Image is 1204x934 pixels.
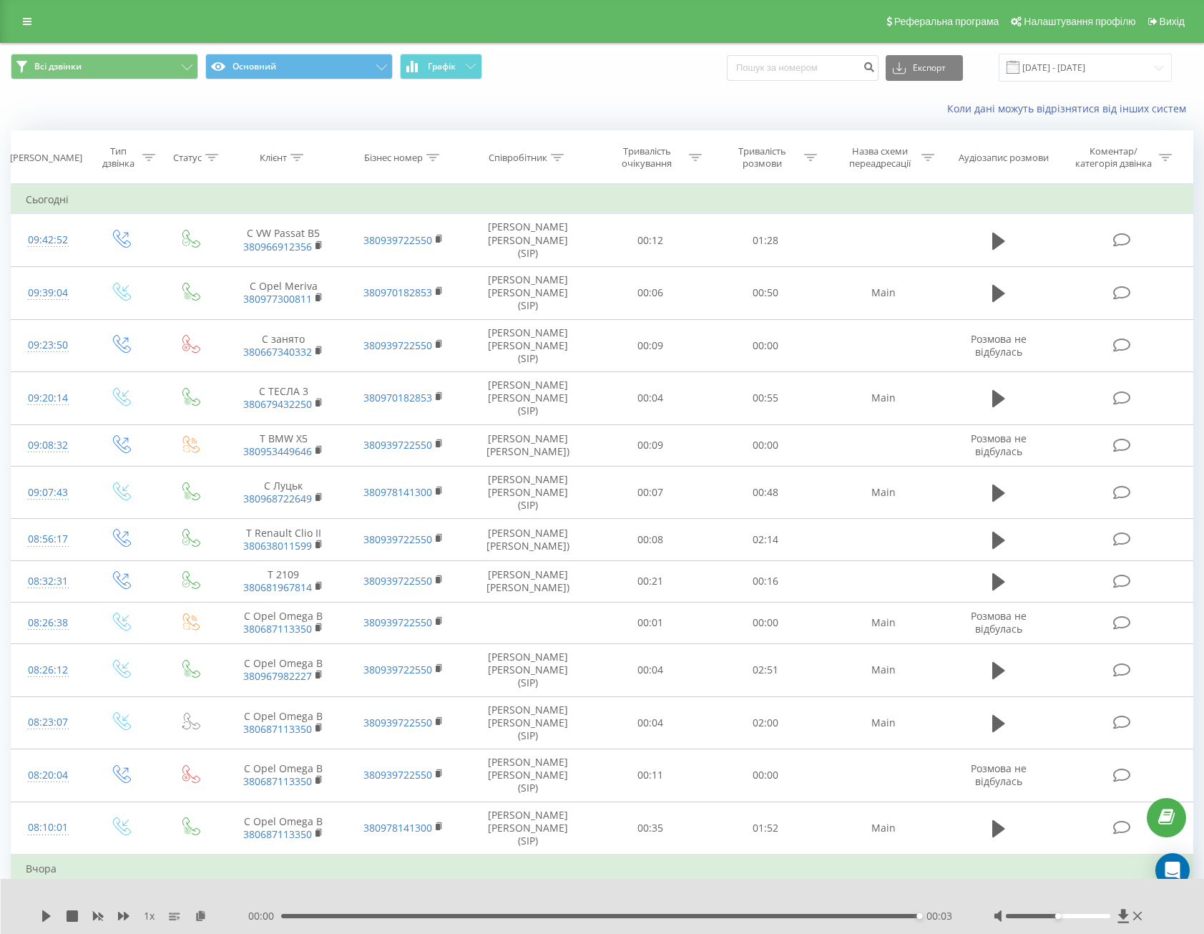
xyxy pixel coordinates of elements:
[26,432,71,459] div: 09:08:32
[894,16,999,27] span: Реферальна програма
[363,574,432,588] a: 380939722550
[708,466,823,519] td: 00:48
[489,152,547,164] div: Співробітник
[592,266,708,319] td: 00:06
[26,479,71,507] div: 09:07:43
[823,372,944,425] td: Main
[916,913,922,919] div: Accessibility label
[243,292,312,306] a: 380977300811
[173,152,202,164] div: Статус
[959,152,1049,164] div: Аудіозапис розмови
[464,802,593,855] td: [PERSON_NAME] [PERSON_NAME] (SIP)
[243,539,312,553] a: 380638011599
[1055,913,1061,919] div: Accessibility label
[223,643,343,696] td: С Opel Omega B
[223,560,343,602] td: Т 2109
[243,444,312,458] a: 380953449646
[708,519,823,560] td: 02:14
[1155,853,1190,887] div: Open Intercom Messenger
[823,602,944,643] td: Main
[464,466,593,519] td: [PERSON_NAME] [PERSON_NAME] (SIP)
[223,602,343,643] td: С Opel Omega B
[248,909,281,923] span: 00:00
[363,663,432,676] a: 380939722550
[363,438,432,452] a: 380939722550
[464,519,593,560] td: [PERSON_NAME] [PERSON_NAME])
[11,185,1193,214] td: Сьогодні
[464,749,593,802] td: [PERSON_NAME] [PERSON_NAME] (SIP)
[971,762,1027,788] span: Розмова не відбулась
[223,802,343,855] td: С Opel Omega B
[363,286,432,299] a: 380970182853
[886,55,963,81] button: Експорт
[243,774,312,788] a: 380687113350
[708,749,823,802] td: 00:00
[926,909,952,923] span: 00:03
[823,266,944,319] td: Main
[823,696,944,749] td: Main
[223,749,343,802] td: С Opel Omega B
[11,54,198,79] button: Всі дзвінки
[363,532,432,546] a: 380939722550
[724,145,801,170] div: Тривалість розмови
[592,466,708,519] td: 00:07
[592,643,708,696] td: 00:04
[428,62,456,72] span: Графік
[464,424,593,466] td: [PERSON_NAME] [PERSON_NAME])
[223,466,343,519] td: С Луцьк
[363,485,432,499] a: 380978141300
[243,622,312,636] a: 380687113350
[841,145,918,170] div: Назва схеми переадресації
[592,372,708,425] td: 00:04
[243,580,312,594] a: 380681967814
[223,424,343,466] td: Т BMW X5
[592,749,708,802] td: 00:11
[363,339,432,352] a: 380939722550
[1024,16,1135,27] span: Налаштування профілю
[1160,16,1185,27] span: Вихід
[971,332,1027,359] span: Розмова не відбулась
[144,909,155,923] span: 1 x
[26,331,71,359] div: 09:23:50
[205,54,393,79] button: Основний
[223,214,343,267] td: С VW Passat B5
[223,266,343,319] td: С Opel Meriva
[363,821,432,835] a: 380978141300
[592,602,708,643] td: 00:01
[971,609,1027,636] span: Розмова не відбулась
[1072,145,1155,170] div: Коментар/категорія дзвінка
[26,384,71,412] div: 09:20:14
[26,656,71,684] div: 08:26:12
[464,696,593,749] td: [PERSON_NAME] [PERSON_NAME] (SIP)
[26,709,71,736] div: 08:23:07
[464,643,593,696] td: [PERSON_NAME] [PERSON_NAME] (SIP)
[243,397,312,411] a: 380679432250
[223,696,343,749] td: С Opel Omega B
[708,266,823,319] td: 00:50
[26,279,71,307] div: 09:39:04
[708,319,823,372] td: 00:00
[592,802,708,855] td: 00:35
[34,61,82,72] span: Всі дзвінки
[592,319,708,372] td: 00:09
[26,525,71,553] div: 08:56:17
[363,768,432,782] a: 380939722550
[243,827,312,841] a: 380687113350
[708,424,823,466] td: 00:00
[223,519,343,560] td: Т Renault Clio II
[363,716,432,729] a: 380939722550
[26,226,71,254] div: 09:42:52
[26,762,71,789] div: 08:20:04
[708,602,823,643] td: 00:00
[823,466,944,519] td: Main
[363,233,432,247] a: 380939722550
[464,266,593,319] td: [PERSON_NAME] [PERSON_NAME] (SIP)
[98,145,139,170] div: Тип дзвінка
[823,802,944,855] td: Main
[971,432,1027,458] span: Розмова не відбулась
[592,424,708,466] td: 00:09
[260,152,287,164] div: Клієнт
[727,55,878,81] input: Пошук за номером
[26,609,71,637] div: 08:26:38
[708,643,823,696] td: 02:51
